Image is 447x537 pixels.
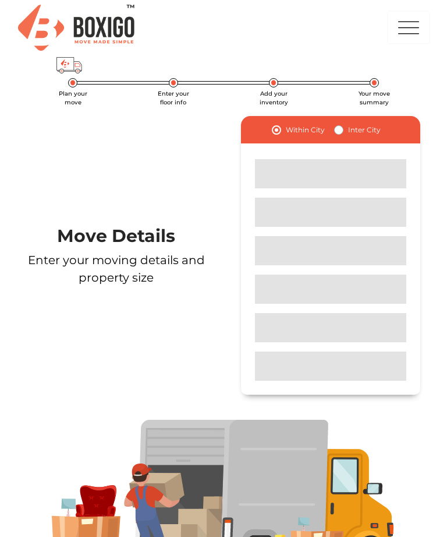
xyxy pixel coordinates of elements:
[18,251,215,286] p: Enter your moving details and property size
[59,90,87,106] span: Plan your move
[18,226,215,247] h1: Move Details
[158,90,189,106] span: Enter your floor info
[18,5,134,51] img: Boxigo
[359,90,390,106] span: Your move summary
[260,90,288,106] span: Add your inventory
[348,123,381,137] label: Inter City
[286,123,325,137] label: Within City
